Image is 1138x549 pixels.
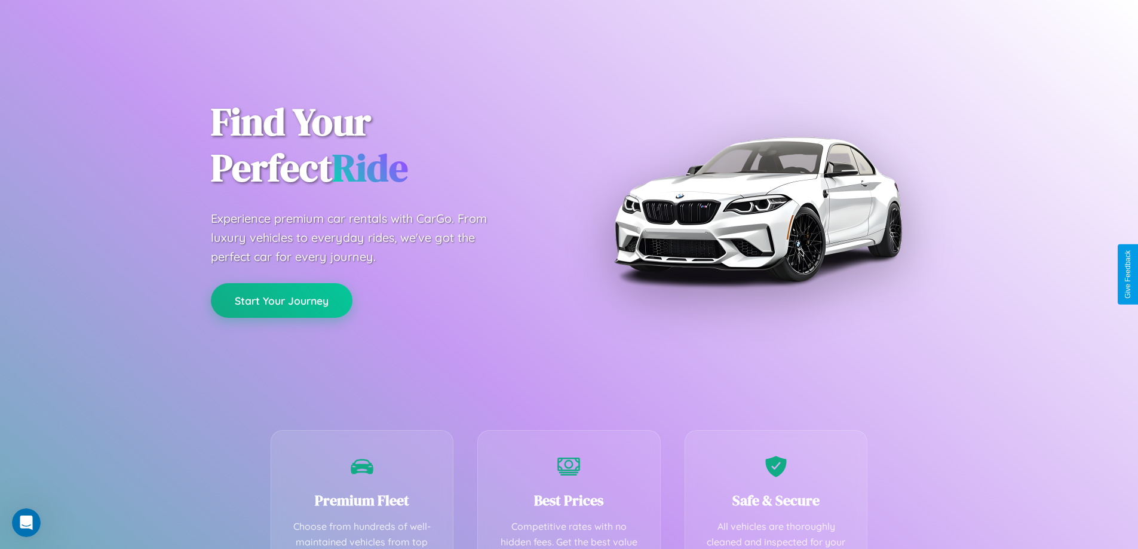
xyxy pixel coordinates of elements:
img: Premium BMW car rental vehicle [608,60,907,358]
h3: Safe & Secure [703,490,849,510]
p: Experience premium car rentals with CarGo. From luxury vehicles to everyday rides, we've got the ... [211,209,510,266]
span: Ride [332,142,408,194]
div: Give Feedback [1124,250,1132,299]
button: Start Your Journey [211,283,352,318]
h3: Best Prices [496,490,642,510]
iframe: Intercom live chat [12,508,41,537]
h1: Find Your Perfect [211,99,551,191]
h3: Premium Fleet [289,490,435,510]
